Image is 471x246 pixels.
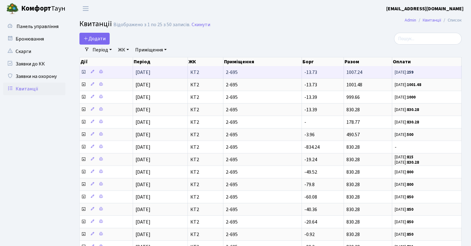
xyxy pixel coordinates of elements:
[407,207,413,212] b: 850
[395,94,416,100] small: [DATE]:
[304,94,317,101] span: -13.39
[346,169,360,176] span: 830.28
[346,144,360,151] span: 830.28
[190,207,221,212] span: КТ2
[136,194,150,200] span: [DATE]
[346,206,360,213] span: 830.28
[188,57,223,66] th: ЖК
[226,145,299,150] span: 2-695
[190,219,221,224] span: КТ2
[407,160,419,165] b: 830.28
[304,119,306,126] span: -
[394,33,462,45] input: Пошук...
[407,70,413,75] b: 259
[304,181,315,188] span: -79.8
[190,182,221,187] span: КТ2
[223,57,302,66] th: Приміщення
[304,156,317,163] span: -19.24
[304,106,317,113] span: -13.39
[407,82,421,88] b: 1001.48
[90,45,114,55] a: Період
[405,17,416,23] a: Admin
[407,94,416,100] b: 1000
[395,219,413,225] small: [DATE]:
[304,144,320,151] span: -834.24
[226,170,299,175] span: 2-695
[407,232,413,237] b: 850
[133,45,169,55] a: Приміщення
[226,132,299,137] span: 2-695
[346,94,360,101] span: 999.66
[190,120,221,125] span: КТ2
[83,35,106,42] span: Додати
[395,160,419,165] small: [DATE]:
[395,107,419,113] small: [DATE]:
[395,232,413,237] small: [DATE]:
[395,132,413,137] small: [DATE]:
[226,82,299,87] span: 2-695
[346,69,362,76] span: 1007.24
[395,82,421,88] small: [DATE]:
[395,70,413,75] small: [DATE]:
[302,57,344,66] th: Борг
[407,107,419,113] b: 830.28
[407,154,413,160] b: 815
[79,33,110,45] a: Додати
[3,58,65,70] a: Заявки до КК
[136,144,150,151] span: [DATE]
[136,94,150,101] span: [DATE]
[407,169,413,175] b: 800
[346,181,360,188] span: 830.28
[136,106,150,113] span: [DATE]
[190,232,221,237] span: КТ2
[190,82,221,87] span: КТ2
[3,70,65,83] a: Заявки на охорону
[407,182,413,187] b: 800
[190,95,221,100] span: КТ2
[346,231,360,238] span: 830.28
[386,5,464,12] a: [EMAIL_ADDRESS][DOMAIN_NAME]
[21,3,65,14] span: Таун
[113,22,190,28] div: Відображено з 1 по 25 з 50 записів.
[190,145,221,150] span: КТ2
[304,169,317,176] span: -49.52
[226,70,299,75] span: 2-695
[3,20,65,33] a: Панель управління
[116,45,131,55] a: ЖК
[6,2,19,15] img: logo.png
[441,17,462,24] li: Список
[346,119,360,126] span: 178.77
[136,181,150,188] span: [DATE]
[395,169,413,175] small: [DATE]:
[304,206,317,213] span: -40.36
[190,195,221,200] span: КТ2
[304,231,315,238] span: -0.92
[192,22,210,28] a: Скинути
[395,145,459,150] span: -
[136,131,150,138] span: [DATE]
[3,83,65,95] a: Квитанції
[17,23,59,30] span: Панель управління
[407,132,413,137] b: 500
[346,219,360,225] span: 830.28
[346,106,360,113] span: 830.28
[226,107,299,112] span: 2-695
[136,69,150,76] span: [DATE]
[407,119,419,125] b: 830.28
[395,207,413,212] small: [DATE]:
[136,119,150,126] span: [DATE]
[190,170,221,175] span: КТ2
[190,132,221,137] span: КТ2
[136,219,150,225] span: [DATE]
[304,131,315,138] span: -3.96
[190,157,221,162] span: КТ2
[304,81,317,88] span: -13.73
[136,156,150,163] span: [DATE]
[407,219,413,225] b: 850
[136,206,150,213] span: [DATE]
[346,194,360,200] span: 830.28
[346,81,362,88] span: 1001.48
[346,131,360,138] span: 490.57
[78,3,93,14] button: Переключити навігацію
